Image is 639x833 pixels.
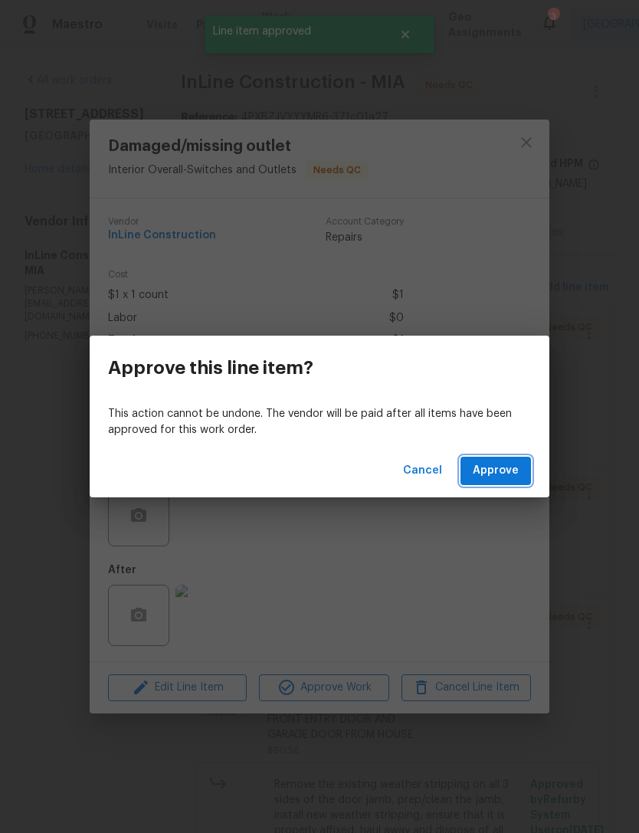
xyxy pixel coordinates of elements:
span: Cancel [403,461,442,480]
p: This action cannot be undone. The vendor will be paid after all items have been approved for this... [108,406,531,438]
span: Approve [473,461,519,480]
h3: Approve this line item? [108,357,313,379]
button: Approve [460,457,531,485]
button: Cancel [397,457,448,485]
